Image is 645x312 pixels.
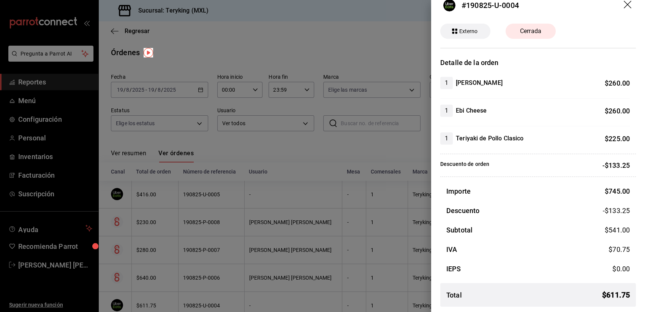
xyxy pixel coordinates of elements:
[456,106,487,115] h4: Ebi Cheese
[605,79,630,87] span: $ 260.00
[609,245,630,253] span: $ 70.75
[446,290,462,300] h3: Total
[602,289,630,301] span: $ 611.75
[144,48,153,57] img: Tooltip marker
[446,244,457,255] h3: IVA
[612,265,630,273] span: $ 0.00
[624,1,633,10] button: drag
[515,27,546,36] span: Cerrada
[446,264,461,274] h3: IEPS
[605,226,630,234] span: $ 541.00
[456,27,481,35] span: Externo
[446,225,473,235] h3: Subtotal
[605,135,630,143] span: $ 225.00
[605,187,630,195] span: $ 745.00
[440,78,453,88] span: 1
[446,205,479,216] h3: Descuento
[440,134,453,143] span: 1
[440,57,636,68] h3: Detalle de la orden
[440,106,453,115] span: 1
[456,134,523,143] h4: Teriyaki de Pollo Clasico
[602,160,630,170] p: -$133.25
[446,186,471,196] h3: Importe
[603,205,630,216] span: -$133.25
[605,107,630,115] span: $ 260.00
[456,78,503,88] h4: [PERSON_NAME]
[440,160,489,170] p: Descuento de orden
